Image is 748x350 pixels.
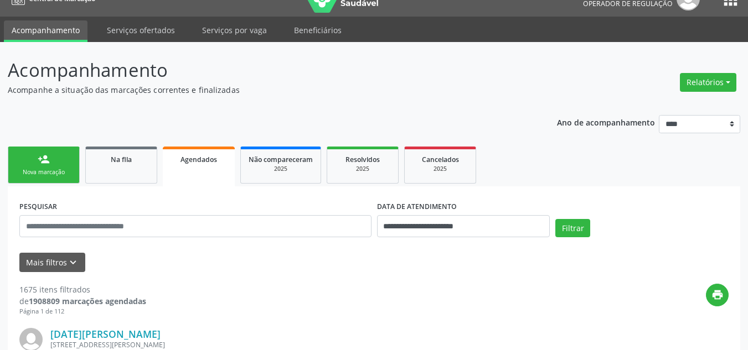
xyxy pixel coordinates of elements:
a: Serviços por vaga [194,20,275,40]
label: PESQUISAR [19,198,57,215]
a: [DATE][PERSON_NAME] [50,328,161,340]
button: Relatórios [680,73,736,92]
i: print [711,289,724,301]
p: Acompanhamento [8,56,520,84]
span: Na fila [111,155,132,164]
div: 2025 [335,165,390,173]
button: print [706,284,729,306]
button: Mais filtroskeyboard_arrow_down [19,253,85,272]
strong: 1908809 marcações agendadas [29,296,146,306]
i: keyboard_arrow_down [67,257,79,269]
div: 2025 [249,165,313,173]
span: Não compareceram [249,155,313,164]
div: [STREET_ADDRESS][PERSON_NAME] [50,340,563,349]
div: Nova marcação [16,168,71,176]
a: Acompanhamento [4,20,87,42]
p: Acompanhe a situação das marcações correntes e finalizadas [8,84,520,96]
span: Resolvidos [345,155,380,164]
p: Ano de acompanhamento [557,115,655,129]
div: 1675 itens filtrados [19,284,146,295]
span: Agendados [180,155,217,164]
a: Beneficiários [286,20,349,40]
a: Serviços ofertados [99,20,183,40]
label: DATA DE ATENDIMENTO [377,198,457,215]
span: Cancelados [422,155,459,164]
div: Página 1 de 112 [19,307,146,316]
div: person_add [38,153,50,165]
div: 2025 [412,165,468,173]
button: Filtrar [555,219,590,238]
div: de [19,295,146,307]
